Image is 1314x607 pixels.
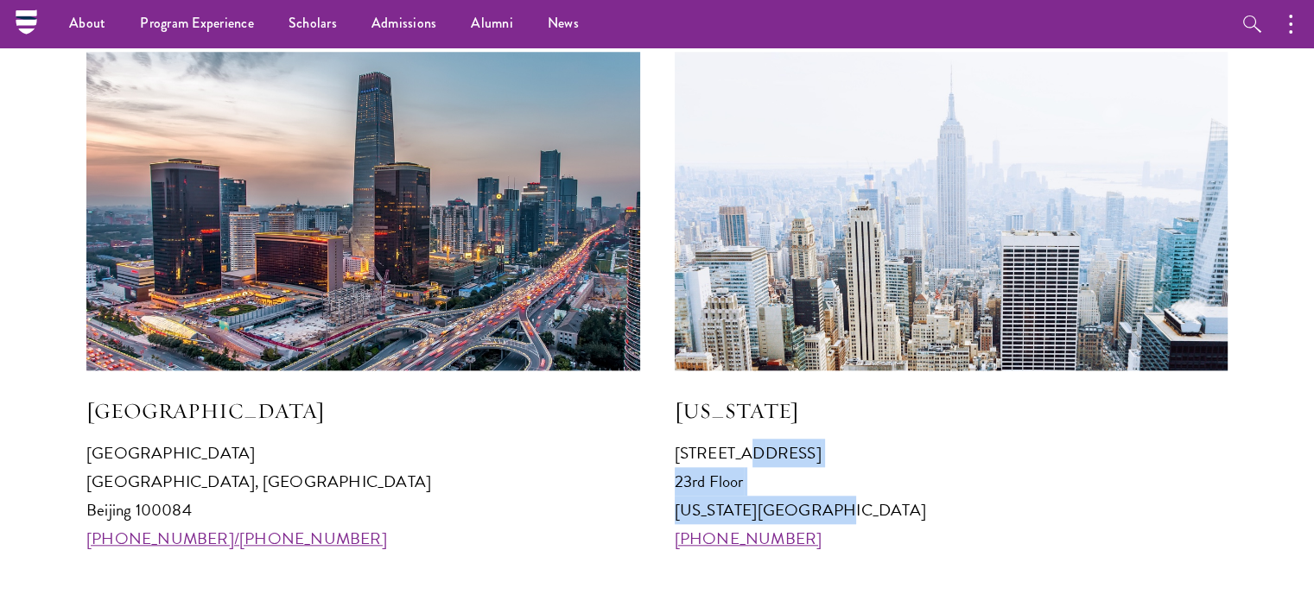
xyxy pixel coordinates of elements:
[675,439,1228,553] p: [STREET_ADDRESS] 23rd Floor [US_STATE][GEOGRAPHIC_DATA]
[675,396,1228,426] h5: [US_STATE]
[675,526,822,551] a: [PHONE_NUMBER]
[86,526,387,551] a: [PHONE_NUMBER]/[PHONE_NUMBER]
[86,396,640,426] h5: [GEOGRAPHIC_DATA]
[86,439,640,553] p: [GEOGRAPHIC_DATA] [GEOGRAPHIC_DATA], [GEOGRAPHIC_DATA] Beijing 100084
